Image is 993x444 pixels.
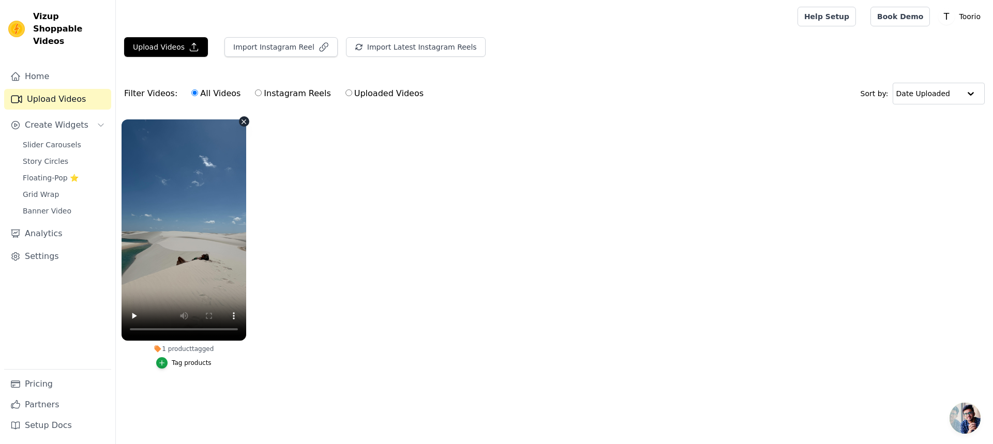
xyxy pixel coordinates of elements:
[345,87,424,100] label: Uploaded Videos
[4,246,111,267] a: Settings
[254,87,331,100] label: Instagram Reels
[25,119,88,131] span: Create Widgets
[346,37,486,57] button: Import Latest Instagram Reels
[943,11,950,22] text: T
[17,154,111,169] a: Story Circles
[345,89,352,96] input: Uploaded Videos
[4,223,111,244] a: Analytics
[4,115,111,135] button: Create Widgets
[4,394,111,415] a: Partners
[239,116,249,127] button: Video Delete
[33,10,107,48] span: Vizup Shoppable Videos
[8,21,25,37] img: Vizup
[938,7,985,26] button: T Toorio
[23,140,81,150] span: Slider Carousels
[191,89,198,96] input: All Videos
[224,37,338,57] button: Import Instagram Reel
[156,357,212,369] button: Tag products
[124,37,208,57] button: Upload Videos
[4,66,111,87] a: Home
[17,171,111,185] a: Floating-Pop ⭐
[124,82,429,105] div: Filter Videos:
[23,206,71,216] span: Banner Video
[4,415,111,436] a: Setup Docs
[17,187,111,202] a: Grid Wrap
[255,89,262,96] input: Instagram Reels
[191,87,241,100] label: All Videos
[23,189,59,200] span: Grid Wrap
[4,89,111,110] a: Upload Videos
[4,374,111,394] a: Pricing
[870,7,930,26] a: Book Demo
[17,137,111,152] a: Slider Carousels
[172,359,212,367] div: Tag products
[23,156,68,166] span: Story Circles
[17,204,111,218] a: Banner Video
[122,345,246,353] div: 1 product tagged
[23,173,79,183] span: Floating-Pop ⭐
[861,83,985,104] div: Sort by:
[955,7,985,26] p: Toorio
[798,7,856,26] a: Help Setup
[950,403,981,434] a: Bate-papo aberto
